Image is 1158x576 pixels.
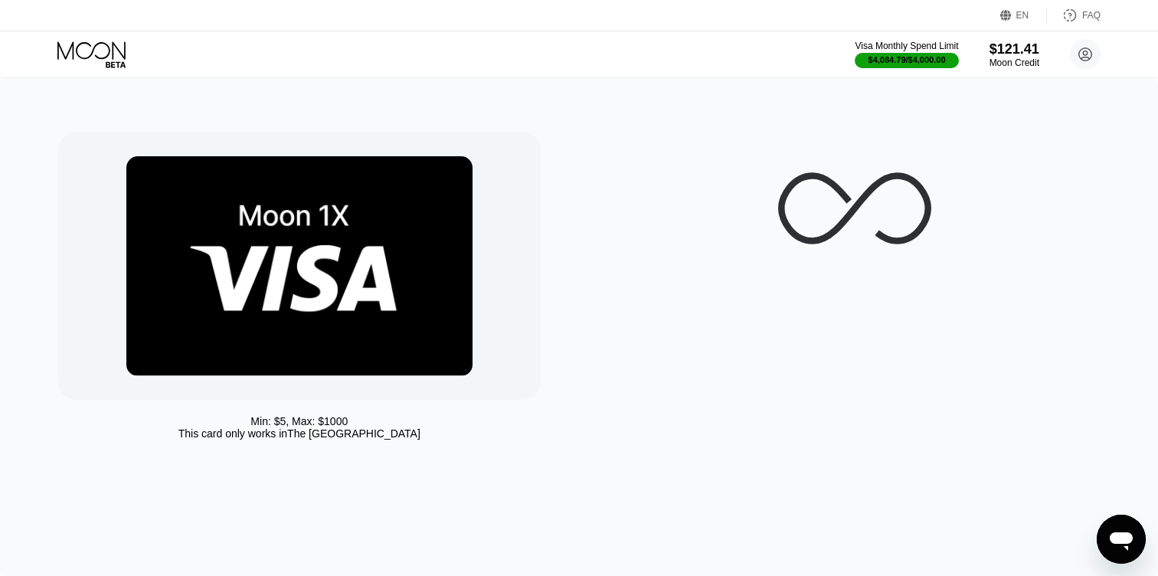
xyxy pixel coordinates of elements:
div: $121.41Moon Credit [990,41,1039,68]
div: This card only works in The [GEOGRAPHIC_DATA] [178,427,420,440]
div: Moon Credit [990,57,1039,68]
div: Visa Monthly Spend Limit$4,084.79/$4,000.00 [855,41,958,68]
div: $4,084.79 / $4,000.00 [869,55,946,64]
div: FAQ [1047,8,1101,23]
div: EN [1000,8,1047,23]
div: Visa Monthly Spend Limit [855,41,958,51]
div: EN [1016,10,1029,21]
iframe: Кнопка, открывающая окно обмена сообщениями; идет разговор [1097,515,1146,564]
div: $121.41 [990,41,1039,57]
div: Min: $ 5 , Max: $ 1000 [250,415,348,427]
div: FAQ [1082,10,1101,21]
